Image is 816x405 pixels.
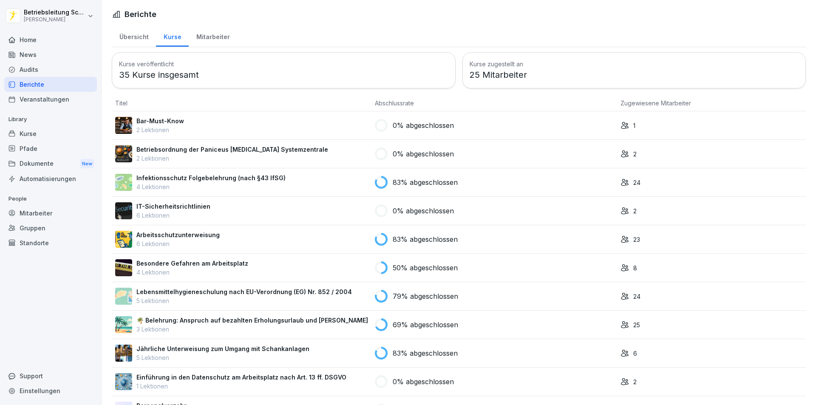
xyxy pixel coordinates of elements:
p: 24 [633,292,640,301]
p: 0% abgeschlossen [393,120,454,130]
p: Lebensmittelhygieneschulung nach EU-Verordnung (EG) Nr. 852 / 2004 [136,287,352,296]
p: Arbeitsschutzunterweisung [136,230,220,239]
p: 5 Lektionen [136,353,309,362]
h3: Kurse zugestellt an [470,59,799,68]
p: Bar-Must-Know [136,116,184,125]
p: IT-Sicherheitsrichtlinien [136,202,210,211]
p: 24 [633,178,640,187]
p: Besondere Gefahren am Arbeitsplatz [136,259,248,268]
a: Einstellungen [4,383,97,398]
p: 0% abgeschlossen [393,377,454,387]
p: 6 [633,349,637,358]
p: 0% abgeschlossen [393,149,454,159]
p: Jährliche Unterweisung zum Umgang mit Schankanlagen [136,344,309,353]
p: 8 [633,263,637,272]
a: DokumenteNew [4,156,97,172]
p: People [4,192,97,206]
p: 83% abgeschlossen [393,348,458,358]
p: 1 [633,121,635,130]
span: Zugewiesene Mitarbeiter [620,99,691,107]
img: s9mc00x6ussfrb3lxoajtb4r.png [115,316,132,333]
p: 4 Lektionen [136,182,286,191]
img: gxsnf7ygjsfsmxd96jxi4ufn.png [115,288,132,305]
p: [PERSON_NAME] [24,17,86,23]
p: 2 [633,150,637,159]
a: News [4,47,97,62]
a: Standorte [4,235,97,250]
img: msj3dytn6rmugecro9tfk5p0.png [115,202,132,219]
a: Audits [4,62,97,77]
p: 0% abgeschlossen [393,206,454,216]
p: Library [4,113,97,126]
h1: Berichte [125,8,156,20]
p: 2 Lektionen [136,125,184,134]
span: Titel [115,99,127,107]
img: erelp9ks1mghlbfzfpgfvnw0.png [115,145,132,162]
div: Dokumente [4,156,97,172]
p: Infektionsschutz Folgebelehrung (nach §43 IfSG) [136,173,286,182]
p: 79% abgeschlossen [393,291,458,301]
p: 50% abgeschlossen [393,263,458,273]
img: zq4t51x0wy87l3xh8s87q7rq.png [115,259,132,276]
img: etou62n52bjq4b8bjpe35whp.png [115,345,132,362]
a: Mitarbeiter [4,206,97,221]
p: 🌴 Belehrung: Anspruch auf bezahlten Erholungsurlaub und [PERSON_NAME] [136,316,368,325]
img: avw4yih0pjczq94wjribdn74.png [115,117,132,134]
div: New [80,159,94,169]
p: 25 Mitarbeiter [470,68,799,81]
a: Automatisierungen [4,171,97,186]
p: 2 [633,207,637,215]
p: 6 Lektionen [136,239,220,248]
a: Übersicht [112,25,156,47]
img: x7xa5977llyo53hf30kzdyol.png [115,373,132,390]
h3: Kurse veröffentlicht [119,59,448,68]
p: 1 Lektionen [136,382,346,391]
p: 3 Lektionen [136,325,368,334]
a: Kurse [156,25,189,47]
th: Abschlussrate [371,95,617,111]
p: 2 Lektionen [136,154,328,163]
a: Pfade [4,141,97,156]
p: 83% abgeschlossen [393,234,458,244]
p: 69% abgeschlossen [393,320,458,330]
p: 35 Kurse insgesamt [119,68,448,81]
p: 25 [633,320,640,329]
a: Veranstaltungen [4,92,97,107]
p: Einführung in den Datenschutz am Arbeitsplatz nach Art. 13 ff. DSGVO [136,373,346,382]
p: 6 Lektionen [136,211,210,220]
a: Berichte [4,77,97,92]
a: Kurse [4,126,97,141]
a: Home [4,32,97,47]
p: 83% abgeschlossen [393,177,458,187]
p: 2 [633,377,637,386]
p: Betriebsleitung Schlump [24,9,86,16]
img: tgff07aey9ahi6f4hltuk21p.png [115,174,132,191]
p: Betriebsordnung der Paniceus [MEDICAL_DATA] Systemzentrale [136,145,328,154]
a: Mitarbeiter [189,25,237,47]
div: Support [4,368,97,383]
p: 4 Lektionen [136,268,248,277]
img: bgsrfyvhdm6180ponve2jajk.png [115,231,132,248]
p: 23 [633,235,640,244]
a: Gruppen [4,221,97,235]
p: 5 Lektionen [136,296,352,305]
